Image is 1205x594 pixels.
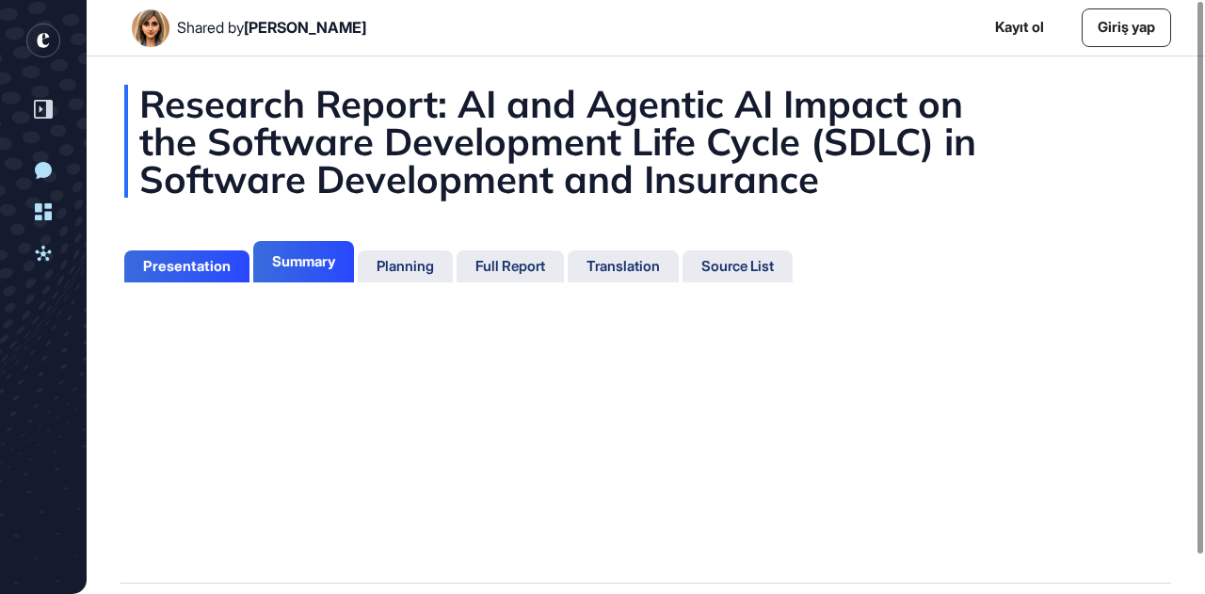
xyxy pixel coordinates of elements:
div: Presentation [143,258,231,275]
div: Source List [701,258,774,275]
div: Full Report [475,258,545,275]
div: entrapeer-logo [26,24,60,57]
div: Research Report: AI and Agentic AI Impact on the Software Development Life Cycle (SDLC) in Softwa... [124,85,1167,198]
span: [PERSON_NAME] [244,18,366,37]
div: Shared by [177,19,366,37]
a: Kayıt ol [995,17,1044,39]
div: Summary [272,253,335,270]
img: User Image [132,9,169,47]
div: Planning [377,258,434,275]
a: Giriş yap [1082,8,1171,47]
div: Translation [586,258,660,275]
